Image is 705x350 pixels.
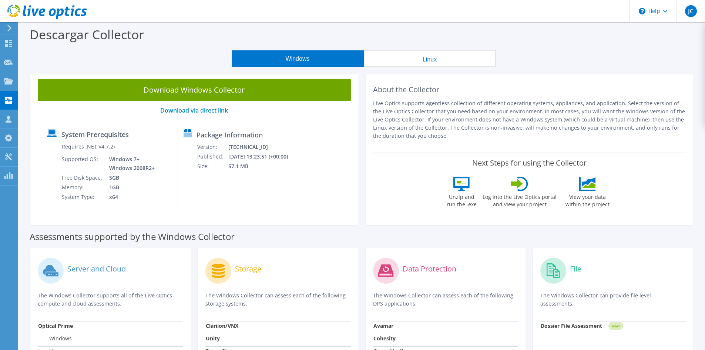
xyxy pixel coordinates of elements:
[206,322,238,329] strong: Clariion/VNX
[541,322,602,329] strong: Dossier File Assessment
[228,152,298,161] td: [DATE] 13:23:51 (+00:00)
[160,106,228,114] a: Download via direct link
[232,50,364,67] button: Windows
[206,335,220,342] strong: Unity
[373,291,518,308] p: The Windows Collector can assess each of the following DPS applications.
[639,8,645,14] svg: \n
[561,191,614,208] label: View your data within the project
[38,322,73,329] strong: Optical Prime
[104,192,156,202] td: x64
[472,159,587,167] label: Next Steps for using the Collector
[61,183,104,192] td: Memory:
[373,99,686,140] p: Live Optics supports agentless collection of different operating systems, appliances, and applica...
[38,291,183,308] p: The Windows Collector supports all of the Live Optics compute and cloud assessments.
[364,50,496,67] button: Linux
[205,291,351,308] p: The Windows Collector can assess each of the following storage systems.
[612,324,620,328] tspan: NEW!
[38,79,351,101] a: Download Windows Collector
[30,26,144,43] label: Descargar Collector
[197,142,228,152] td: Version:
[403,265,456,273] label: Data Protection
[104,154,156,173] td: Windows 7+ Windows 2008R2+
[482,191,557,208] label: Log into the Live Optics portal and view your project
[61,154,104,173] td: Supported OS:
[61,173,104,183] td: Free Disk Space:
[61,131,129,138] label: System Prerequisites
[373,322,393,329] strong: Avamar
[570,265,581,273] label: File
[30,233,235,240] label: Assessments supported by the Windows Collector
[373,85,686,94] h2: About the Collector
[197,161,228,171] td: Size:
[38,335,72,342] label: Windows
[104,183,156,192] td: 1GB
[62,143,116,150] label: Requires .NET V4.7.2+
[104,173,156,183] td: 5GB
[67,265,126,273] label: Server and Cloud
[444,191,479,208] label: Unzip and run the .exe
[197,152,228,161] td: Published:
[235,265,261,273] label: Storage
[540,291,686,308] p: The Windows Collector can provide file level assessments.
[228,161,298,171] td: 57.1 MB
[685,5,697,17] span: JC
[228,142,298,152] td: [TECHNICAL_ID]
[373,335,396,342] strong: Cohesity
[61,192,104,202] td: System Type:
[197,131,263,139] label: Package Information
